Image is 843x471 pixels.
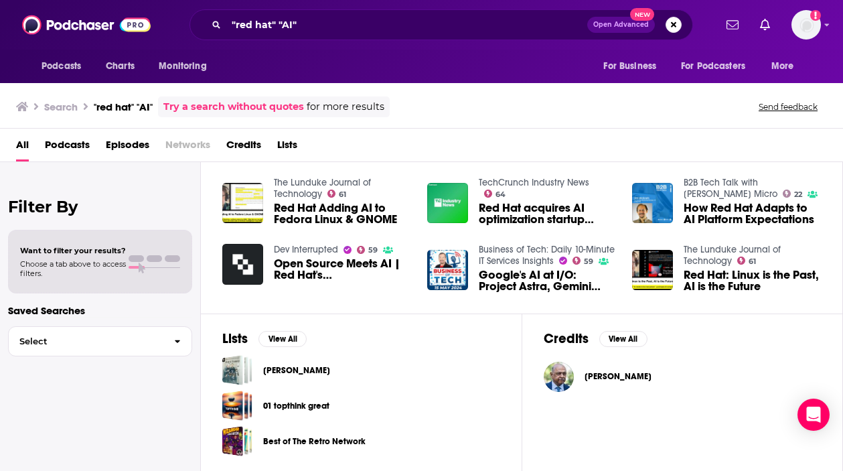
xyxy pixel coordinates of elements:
[479,177,589,188] a: TechCrunch Industry News
[544,362,574,392] img: Arvind Krishna
[630,8,654,21] span: New
[810,10,821,21] svg: Add a profile image
[339,192,346,198] span: 61
[427,250,468,291] a: Google's AI at I/O: Project Astra, Gemini Updates, Red Hat Advances AI for System Administration
[44,100,78,113] h3: Search
[771,57,794,76] span: More
[274,258,411,281] span: Open Source Meets AI | Red Hat's [PERSON_NAME]
[159,57,206,76] span: Monitoring
[755,101,822,113] button: Send feedback
[22,12,151,38] img: Podchaser - Follow, Share and Rate Podcasts
[632,250,673,291] img: Red Hat: Linux is the Past, AI is the Future
[307,99,384,115] span: for more results
[20,246,126,255] span: Want to filter your results?
[222,355,252,385] a: Shane Gillis
[544,355,822,398] button: Arvind KrishnaArvind Krishna
[8,326,192,356] button: Select
[263,399,329,413] a: 01 topthink great
[427,183,468,224] img: Red Hat acquires AI optimization startup Neural Magic
[45,134,90,161] a: Podcasts
[94,100,153,113] h3: "red hat" "AI"
[222,183,263,224] img: Red Hat Adding AI to Fedora Linux & GNOME
[479,202,616,225] a: Red Hat acquires AI optimization startup Neural Magic
[32,54,98,79] button: open menu
[222,330,307,347] a: ListsView All
[263,363,330,378] a: [PERSON_NAME]
[165,134,210,161] span: Networks
[479,269,616,292] a: Google's AI at I/O: Project Astra, Gemini Updates, Red Hat Advances AI for System Administration
[584,259,593,265] span: 59
[684,244,781,267] a: The Lunduke Journal of Technology
[357,246,378,254] a: 59
[274,202,411,225] a: Red Hat Adding AI to Fedora Linux & GNOME
[8,197,192,216] h2: Filter By
[684,202,821,225] a: How Red Hat Adapts to AI Platform Expectations
[368,247,378,253] span: 59
[632,183,673,224] img: How Red Hat Adapts to AI Platform Expectations
[189,9,693,40] div: Search podcasts, credits, & more...
[599,331,647,347] button: View All
[791,10,821,40] img: User Profile
[544,330,589,347] h2: Credits
[672,54,765,79] button: open menu
[222,330,248,347] h2: Lists
[274,258,411,281] a: Open Source Meets AI | Red Hat's Scott McCarty
[258,331,307,347] button: View All
[721,13,744,36] a: Show notifications dropdown
[274,177,371,200] a: The Lunduke Journal of Technology
[274,244,338,255] a: Dev Interrupted
[222,426,252,456] a: Best of The Retro Network
[277,134,297,161] a: Lists
[222,244,263,285] img: Open Source Meets AI | Red Hat's Scott McCarty
[222,391,252,421] a: 01 topthink great
[585,371,652,382] span: [PERSON_NAME]
[149,54,224,79] button: open menu
[544,330,647,347] a: CreditsView All
[794,192,802,198] span: 22
[684,269,821,292] a: Red Hat: Linux is the Past, AI is the Future
[20,259,126,278] span: Choose a tab above to access filters.
[8,304,192,317] p: Saved Searches
[495,192,506,198] span: 64
[106,57,135,76] span: Charts
[737,257,757,265] a: 61
[783,190,803,198] a: 22
[106,134,149,161] a: Episodes
[226,134,261,161] a: Credits
[9,337,163,346] span: Select
[791,10,821,40] button: Show profile menu
[163,99,304,115] a: Try a search without quotes
[479,244,615,267] a: Business of Tech: Daily 10-Minute IT Services Insights
[327,190,347,198] a: 61
[97,54,143,79] a: Charts
[593,21,649,28] span: Open Advanced
[484,190,506,198] a: 64
[16,134,29,161] a: All
[749,259,756,265] span: 61
[263,434,366,449] a: Best of The Retro Network
[755,13,775,36] a: Show notifications dropdown
[226,14,587,36] input: Search podcasts, credits, & more...
[797,399,830,431] div: Open Intercom Messenger
[603,57,656,76] span: For Business
[681,57,745,76] span: For Podcasters
[585,371,652,382] a: Arvind Krishna
[762,54,811,79] button: open menu
[587,17,655,33] button: Open AdvancedNew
